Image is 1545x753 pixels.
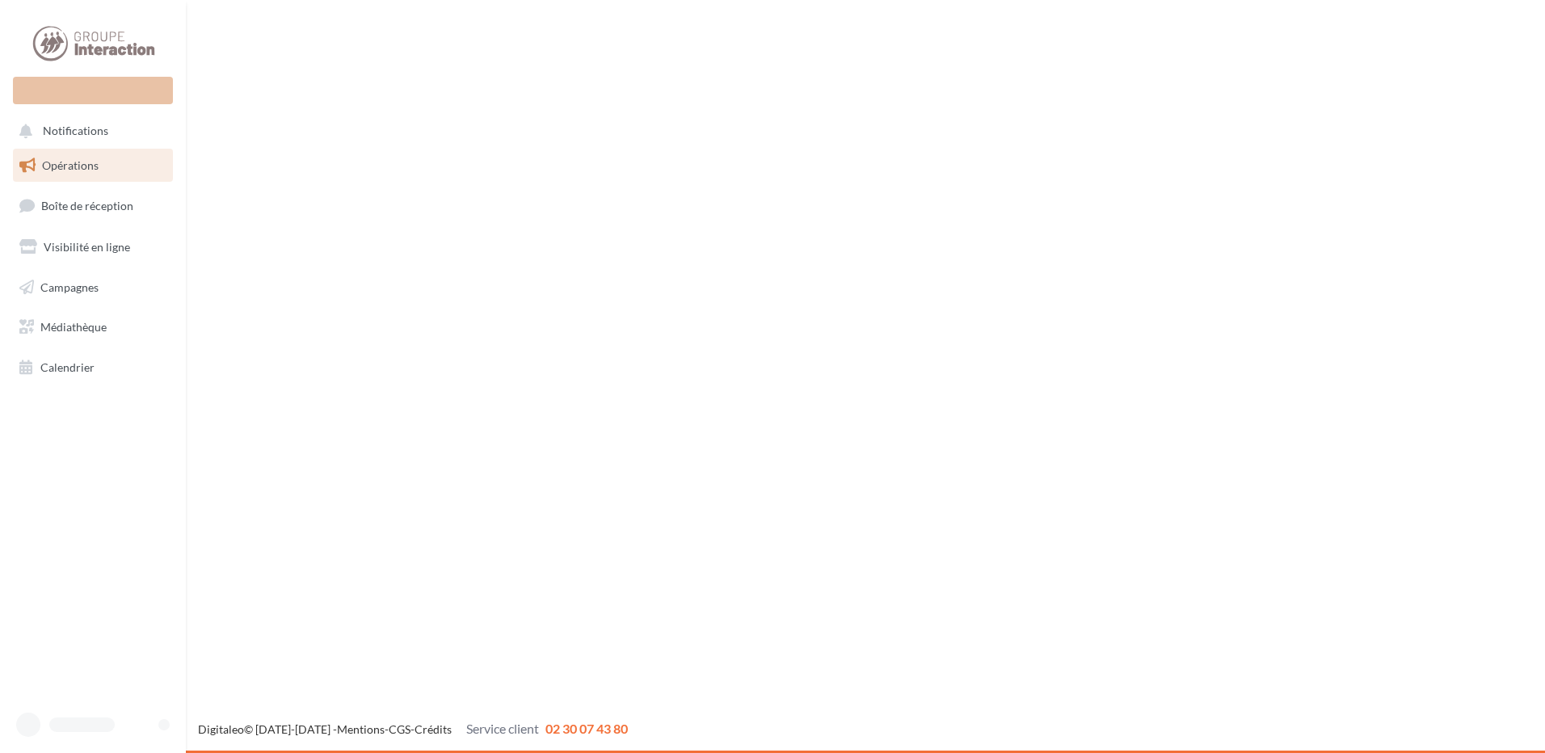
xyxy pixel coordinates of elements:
[41,199,133,212] span: Boîte de réception
[43,124,108,138] span: Notifications
[415,722,452,736] a: Crédits
[10,188,176,223] a: Boîte de réception
[389,722,410,736] a: CGS
[40,360,95,374] span: Calendrier
[42,158,99,172] span: Opérations
[10,351,176,385] a: Calendrier
[198,722,628,736] span: © [DATE]-[DATE] - - -
[40,280,99,293] span: Campagnes
[337,722,385,736] a: Mentions
[466,721,539,736] span: Service client
[44,240,130,254] span: Visibilité en ligne
[10,271,176,305] a: Campagnes
[10,310,176,344] a: Médiathèque
[13,77,173,104] div: Nouvelle campagne
[545,721,628,736] span: 02 30 07 43 80
[10,149,176,183] a: Opérations
[10,230,176,264] a: Visibilité en ligne
[198,722,244,736] a: Digitaleo
[40,320,107,334] span: Médiathèque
